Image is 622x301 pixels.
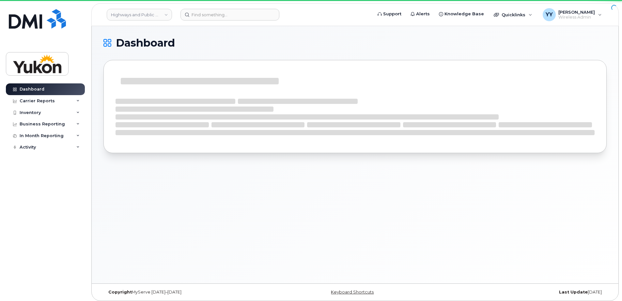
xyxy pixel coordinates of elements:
strong: Copyright [108,290,132,294]
span: Dashboard [116,38,175,48]
a: Keyboard Shortcuts [331,290,374,294]
div: [DATE] [439,290,607,295]
strong: Last Update [559,290,588,294]
div: MyServe [DATE]–[DATE] [103,290,271,295]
